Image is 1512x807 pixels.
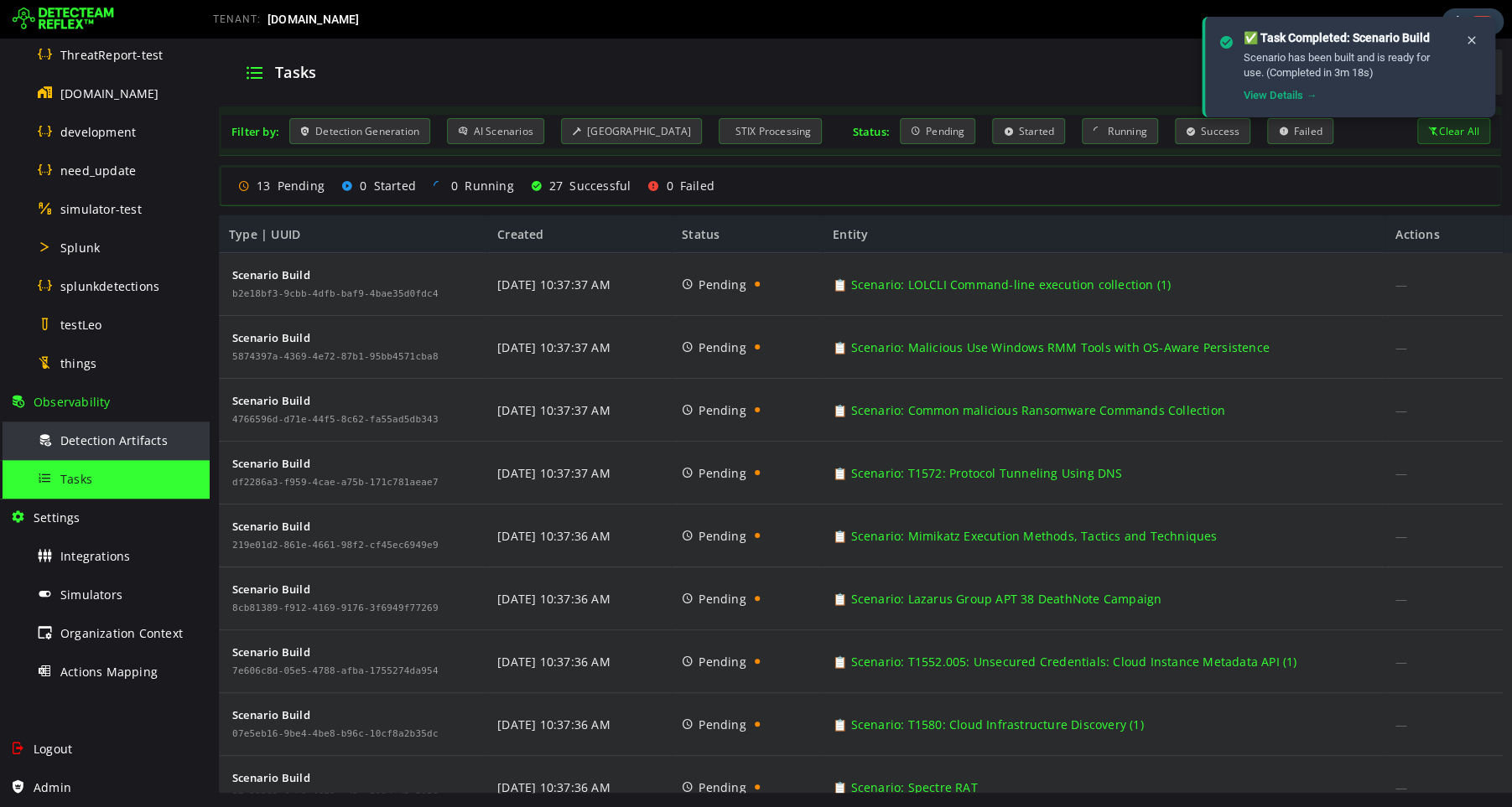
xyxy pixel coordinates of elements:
span: Observability [34,394,111,410]
span: — [1186,654,1198,717]
span: Integrations [60,548,130,564]
div: UUID: 37a11162-fab8-4670-ad2a-712dcd3e5056 [23,753,229,763]
div: [DATE] 10:37:36 AM [288,529,401,592]
div: Clear All [1208,80,1281,106]
span: — [1186,592,1198,654]
div: Scenario Build [23,545,229,556]
span: — [1186,403,1198,466]
span: Detection Artifacts [60,432,168,448]
div: Status: [642,85,679,101]
div: Type | UUID [9,177,278,215]
a: 📋 Scenario: Spectre RAT [623,717,768,780]
span: Simulators [60,587,122,603]
span: — [1186,215,1198,277]
div: Started [782,80,855,106]
span: 0 [150,139,157,155]
span: Tasks [65,23,107,44]
div: Scenario Build [23,356,229,368]
div: UUID: df2286a3-f959-4cae-a75b-171c781aeae7 [23,439,229,449]
span: 0 [456,139,463,155]
div: Scenario Build [23,482,229,494]
div: Failed [438,139,505,155]
div: [DATE] 10:37:37 AM [288,277,401,340]
span: Logout [34,741,72,757]
div: Detection Generation [80,80,221,106]
div: UUID: 219e01d2-861e-4661-98f2-cf45ec6949e9 [23,502,229,512]
div: [DATE] 10:37:37 AM [288,340,401,403]
span: testLeo [60,317,101,333]
div: Successful [321,139,422,155]
div: Scenario Build [23,733,229,745]
a: View Details → [1244,89,1317,101]
a: 📋 Scenario: Malicious Use Windows RMM Tools with OS-Aware Persistence [623,277,1060,340]
span: ThreatReport-test [60,47,163,63]
span: — [1186,277,1198,340]
div: Pending [690,80,766,106]
div: UUID: 8cb81389-f912-4169-9176-3f6949f77269 [23,565,229,575]
span: — [1186,340,1198,403]
div: Scenario Build [23,230,229,242]
div: Actions [1176,177,1293,215]
img: Detecteam logo [13,6,114,33]
span: Pending [489,654,536,717]
div: Scenario Build [23,670,229,682]
span: Pending [489,403,536,466]
span: [DOMAIN_NAME] [60,85,159,101]
span: [DOMAIN_NAME] [268,13,360,26]
span: Settings [34,510,81,525]
a: 📋 Scenario: T1552.005: Unsecured Credentials: Cloud Instance Metadata API (1) [623,592,1087,654]
div: Scenario has been built and is ready for use. (Completed in 3m 18s) [1244,50,1452,80]
a: 📋 Scenario: Mimikatz Execution Methods, Tactics and Techniques [623,466,1007,529]
div: UUID: 4766596d-d71e-44f5-8c62-fa55ad5db343 [23,376,229,386]
div: Scenario Build [23,419,229,431]
div: UUID: 7e606c8d-05e5-4788-afba-1755274da954 [23,628,229,638]
div: [DATE] 10:37:36 AM [288,654,401,717]
div: UUID: b2e18bf3-9cbb-4dfb-baf9-4bae35d0fdc4 [23,251,229,261]
span: Tasks [60,471,92,487]
div: [DATE] 10:37:36 AM [288,466,401,529]
div: Started [132,139,206,155]
span: Organization Context [60,625,183,641]
span: Pending [489,717,536,780]
div: [DATE] 10:37:36 AM [288,717,401,780]
span: 0 [242,139,248,155]
span: things [60,355,96,371]
span: 13 [47,139,60,155]
span: simulator-test [60,201,142,217]
div: STIX Processing [509,80,612,106]
div: UUID: 07e5eb16-9be4-4be8-b96c-10cf8a2b35dc [23,691,229,701]
div: Entity [613,177,1176,215]
a: 📋 Scenario: Common malicious Ransomware Commands Collection [623,340,1016,403]
div: Running [872,80,948,106]
div: Scenario Build [23,608,229,619]
div: Success [965,80,1042,106]
div: Scenario Build [23,293,229,305]
a: 📋 Scenario: Lazarus Group APT 38 DeathNote Campaign [623,529,952,592]
span: 78 [1470,16,1494,28]
div: [DATE] 10:37:36 AM [288,592,401,654]
a: 📋 Scenario: T1572: Protocol Tunneling Using DNS [623,403,912,466]
span: splunkdetections [60,278,159,294]
span: Pending [489,277,536,340]
div: [GEOGRAPHIC_DATA] [351,80,493,106]
div: Task Notifications [1442,8,1504,35]
span: Admin [34,779,71,795]
span: Pending [489,215,536,277]
div: Filter by: [22,85,70,101]
div: [DATE] 10:37:37 AM [288,403,401,466]
div: Failed [1057,80,1123,106]
span: TENANT: [213,13,261,25]
span: Pending [489,466,536,529]
span: — [1186,717,1198,780]
a: 📋 Scenario: LOLCLI Command-line execution collection (1) [623,215,961,277]
a: 📋 Scenario: T1580: Cloud Infrastructure Discovery (1) [623,654,934,717]
span: need_update [60,163,136,178]
span: Actions Mapping [60,664,158,680]
div: UUID: 5874397a-4369-4e72-87b1-95bb4571cba8 [23,313,229,323]
span: Splunk [60,240,100,256]
span: — [1186,466,1198,529]
div: Running [223,139,304,155]
div: Pending [29,139,115,155]
div: ✅ Task Completed: Scenario Build [1244,30,1452,47]
div: Created [278,177,462,215]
